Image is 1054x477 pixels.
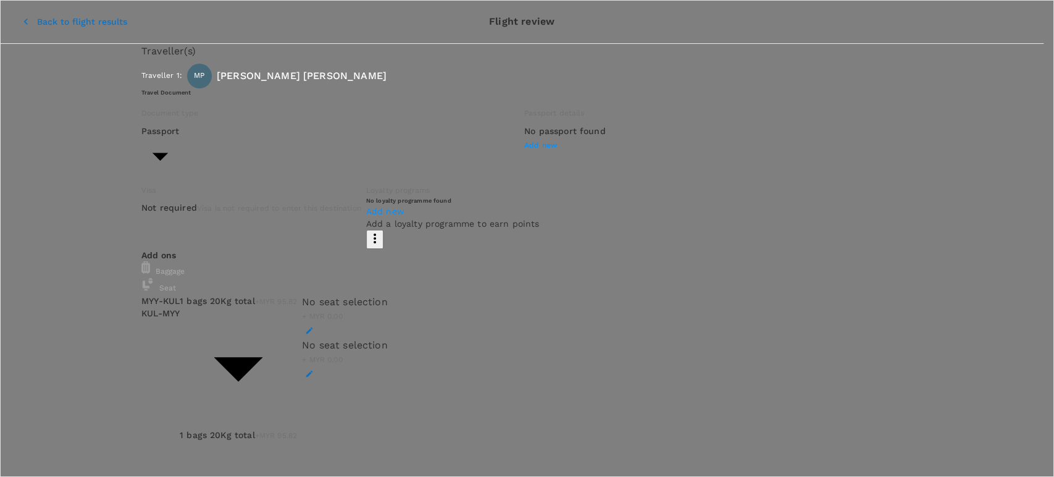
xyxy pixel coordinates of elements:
[141,88,902,96] h6: Travel Document
[180,296,255,306] span: 1 bags 20Kg total
[141,70,182,82] p: Traveller 1 :
[141,125,179,137] p: Passport
[37,15,127,28] p: Back to flight results
[141,278,902,295] div: Seat
[141,278,154,290] img: baggage-icon
[197,204,361,213] span: Visa is not required to enter this destination
[489,14,554,29] p: Flight review
[194,70,204,82] span: MP
[524,125,606,138] h6: No passport found
[255,297,298,306] span: +MYR 95.82
[366,186,430,195] span: Loyalty programs
[366,219,540,229] span: Add a loyalty programme to earn points
[524,109,584,117] span: Passport details
[302,338,388,353] div: No seat selection
[141,261,150,274] img: baggage-icon
[141,109,198,117] span: Document type
[141,201,197,214] p: Not required
[302,312,343,321] span: + MYR 0.00
[302,355,343,364] span: + MYR 0.00
[141,307,180,319] p: KUL - MYY
[141,249,902,261] p: Add ons
[217,69,387,83] p: [PERSON_NAME] [PERSON_NAME]
[141,295,180,307] p: MYY - KUL
[524,141,557,150] span: Add new
[141,44,902,59] p: Traveller(s)
[141,186,157,195] span: Visa
[302,295,388,310] div: No seat selection
[366,196,540,205] h6: No loyalty programme found
[255,431,298,440] span: +MYR 95.82
[366,206,404,216] span: Add new
[180,430,255,440] span: 1 bags 20Kg total
[141,261,902,278] div: Baggage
